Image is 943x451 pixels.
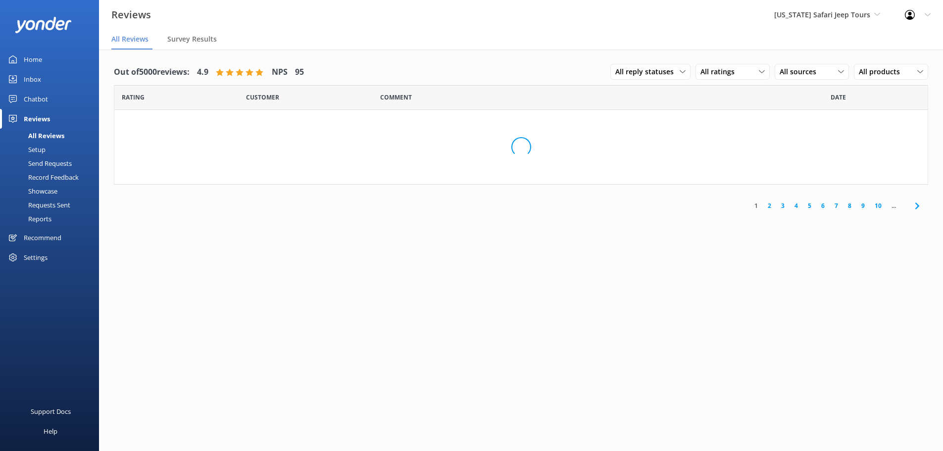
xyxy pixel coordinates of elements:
[830,201,843,210] a: 7
[111,34,149,44] span: All Reviews
[6,170,79,184] div: Record Feedback
[24,50,42,69] div: Home
[31,401,71,421] div: Support Docs
[111,7,151,23] h3: Reviews
[6,198,99,212] a: Requests Sent
[197,66,208,79] h4: 4.9
[272,66,288,79] h4: NPS
[780,66,822,77] span: All sources
[856,201,870,210] a: 9
[763,201,776,210] a: 2
[24,109,50,129] div: Reviews
[246,93,279,102] span: Date
[6,184,99,198] a: Showcase
[6,156,99,170] a: Send Requests
[24,228,61,248] div: Recommend
[774,10,870,19] span: [US_STATE] Safari Jeep Tours
[870,201,887,210] a: 10
[295,66,304,79] h4: 95
[843,201,856,210] a: 8
[24,89,48,109] div: Chatbot
[859,66,906,77] span: All products
[6,143,46,156] div: Setup
[6,170,99,184] a: Record Feedback
[122,93,145,102] span: Date
[380,93,412,102] span: Question
[6,212,51,226] div: Reports
[776,201,790,210] a: 3
[887,201,901,210] span: ...
[114,66,190,79] h4: Out of 5000 reviews:
[6,198,70,212] div: Requests Sent
[615,66,680,77] span: All reply statuses
[6,143,99,156] a: Setup
[15,17,72,33] img: yonder-white-logo.png
[790,201,803,210] a: 4
[831,93,846,102] span: Date
[6,129,99,143] a: All Reviews
[6,156,72,170] div: Send Requests
[816,201,830,210] a: 6
[24,69,41,89] div: Inbox
[6,212,99,226] a: Reports
[44,421,57,441] div: Help
[6,184,57,198] div: Showcase
[749,201,763,210] a: 1
[700,66,741,77] span: All ratings
[167,34,217,44] span: Survey Results
[6,129,64,143] div: All Reviews
[803,201,816,210] a: 5
[24,248,48,267] div: Settings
